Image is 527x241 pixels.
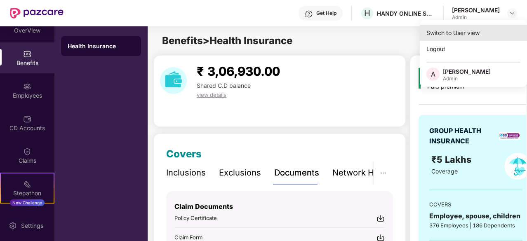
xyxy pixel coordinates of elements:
[10,199,45,206] div: New Challenge
[9,222,17,230] img: svg+xml;base64,PHN2ZyBpZD0iU2V0dGluZy0yMHgyMCIgeG1sbnM9Imh0dHA6Ly93d3cudzMub3JnLzIwMDAvc3ZnIiB3aW...
[23,147,31,156] img: svg+xml;base64,PHN2ZyBpZD0iQ2xhaW0iIHhtbG5zPSJodHRwOi8vd3d3LnczLm9yZy8yMDAwL3N2ZyIgd2lkdGg9IjIwIi...
[1,189,54,197] div: Stepathon
[431,154,474,165] span: ₹5 Lakhs
[174,201,385,212] p: Claim Documents
[443,75,491,82] div: Admin
[219,166,261,179] div: Exclusions
[197,64,280,79] span: ₹ 3,06,930.00
[305,10,313,18] img: svg+xml;base64,PHN2ZyBpZD0iSGVscC0zMngzMiIgeG1sbnM9Imh0dHA6Ly93d3cudzMub3JnLzIwMDAvc3ZnIiB3aWR0aD...
[429,126,496,146] div: GROUP HEALTH INSURANCE
[443,68,491,75] div: [PERSON_NAME]
[429,200,522,208] div: COVERS
[509,10,515,16] img: svg+xml;base64,PHN2ZyBpZD0iRHJvcGRvd24tMzJ4MzIiIHhtbG5zPSJodHRwOi8vd3d3LnczLm9yZy8yMDAwL3N2ZyIgd2...
[374,161,393,184] button: ellipsis
[420,41,527,57] div: Logout
[23,180,31,188] img: svg+xml;base64,PHN2ZyB4bWxucz0iaHR0cDovL3d3dy53My5vcmcvMjAwMC9zdmciIHdpZHRoPSIyMSIgaGVpZ2h0PSIyMC...
[429,221,522,229] div: 376 Employees | 186 Dependents
[197,82,251,89] span: Shared C.D balance
[23,82,31,91] img: svg+xml;base64,PHN2ZyBpZD0iRW1wbG95ZWVzIiB4bWxucz0iaHR0cDovL3d3dy53My5vcmcvMjAwMC9zdmciIHdpZHRoPS...
[377,9,435,17] div: HANDY ONLINE SOLUTIONS PRIVATE LIMITED
[23,50,31,58] img: svg+xml;base64,PHN2ZyBpZD0iQmVuZWZpdHMiIHhtbG5zPSJodHRwOi8vd3d3LnczLm9yZy8yMDAwL3N2ZyIgd2lkdGg9Ij...
[332,166,405,179] div: Network Hospitals
[452,14,500,21] div: Admin
[19,222,46,230] div: Settings
[23,115,31,123] img: svg+xml;base64,PHN2ZyBpZD0iQ0RfQWNjb3VudHMiIGRhdGEtbmFtZT0iQ0QgQWNjb3VudHMiIHhtbG5zPSJodHRwOi8vd3...
[174,234,202,241] span: Claim Form
[174,215,217,221] span: Policy Certificate
[431,69,435,79] span: A
[499,132,520,140] img: insurerLogo
[376,214,385,222] img: svg+xml;base64,PHN2ZyBpZD0iRG93bmxvYWQtMjR4MjQiIHhtbG5zPSJodHRwOi8vd3d3LnczLm9yZy8yMDAwL3N2ZyIgd2...
[429,211,522,221] div: Employee, spouse, children
[162,35,292,47] span: Benefits > Health Insurance
[452,6,500,14] div: [PERSON_NAME]
[10,8,64,19] img: New Pazcare Logo
[364,8,370,18] span: H
[160,67,187,94] img: download
[420,25,527,41] div: Switch to User view
[166,166,206,179] div: Inclusions
[197,91,226,98] span: view details
[381,170,386,176] span: ellipsis
[316,10,336,16] div: Get Help
[431,168,458,175] span: Coverage
[274,166,319,179] div: Documents
[68,42,134,50] div: Health Insurance
[166,148,202,160] span: Covers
